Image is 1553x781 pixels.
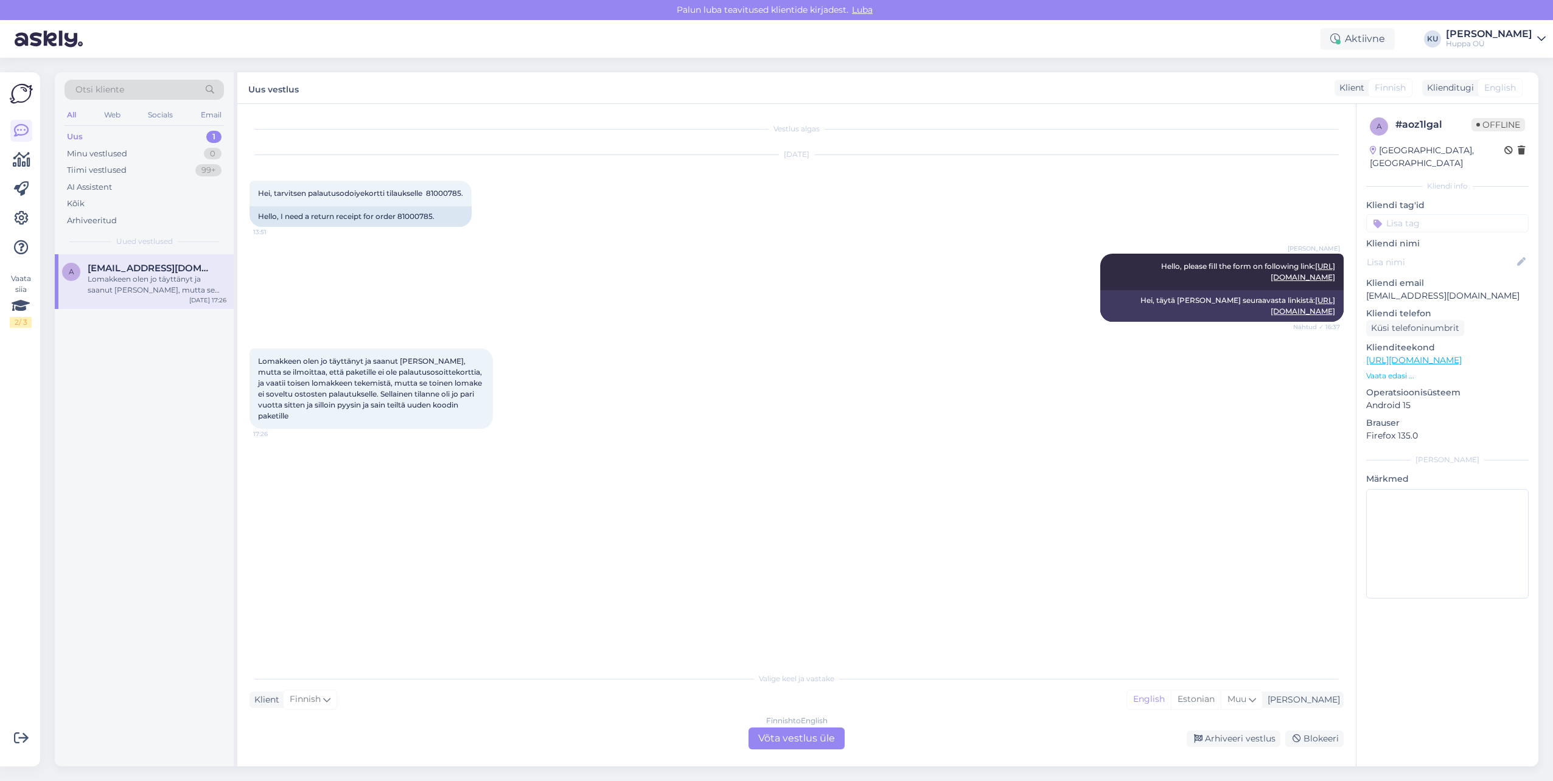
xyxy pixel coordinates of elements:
[10,273,32,328] div: Vaata siia
[88,263,214,274] span: aan.lein@gmail.com
[67,198,85,210] div: Kõik
[250,673,1344,684] div: Valige keel ja vastake
[1227,693,1246,704] span: Muu
[290,693,321,706] span: Finnish
[10,82,33,105] img: Askly Logo
[1366,237,1529,250] p: Kliendi nimi
[204,148,222,160] div: 0
[1366,454,1529,465] div: [PERSON_NAME]
[1263,693,1340,706] div: [PERSON_NAME]
[1161,262,1335,282] span: Hello, please fill the form on following link:
[145,107,175,123] div: Socials
[67,148,127,160] div: Minu vestlused
[1366,341,1529,354] p: Klienditeekond
[1366,355,1462,366] a: [URL][DOMAIN_NAME]
[1321,28,1395,50] div: Aktiivne
[1366,214,1529,232] input: Lisa tag
[195,164,222,176] div: 99+
[1366,417,1529,429] p: Brauser
[248,80,299,96] label: Uus vestlus
[1395,117,1471,132] div: # aoz1lgal
[253,429,299,439] span: 17:26
[1366,290,1529,302] p: [EMAIL_ADDRESS][DOMAIN_NAME]
[258,189,463,198] span: Hei, tarvitsen palautusodoiyekortti tilaukselle 81000785.
[1293,322,1340,331] span: Nähtud ✓ 16:37
[1100,290,1344,322] div: Hei, täytä [PERSON_NAME] seuraavasta linkistä:
[1366,307,1529,320] p: Kliendi telefon
[1484,82,1516,94] span: English
[1366,386,1529,399] p: Operatsioonisüsteem
[1366,370,1529,381] p: Vaata edasi ...
[253,227,299,237] span: 13:51
[10,317,32,328] div: 2 / 3
[1366,199,1529,212] p: Kliendi tag'id
[1366,320,1464,336] div: Küsi telefoninumbrit
[1171,690,1221,709] div: Estonian
[1446,39,1532,49] div: Huppa OÜ
[848,4,876,15] span: Luba
[1366,429,1529,442] p: Firefox 135.0
[1471,118,1525,131] span: Offline
[1377,122,1382,131] span: a
[1288,244,1340,253] span: [PERSON_NAME]
[1366,399,1529,412] p: Android 15
[250,693,279,706] div: Klient
[1424,30,1441,47] div: KU
[67,181,112,193] div: AI Assistent
[88,274,226,296] div: Lomakkeen olen jo täyttänyt ja saanut [PERSON_NAME], mutta se ilmoittaa, että paketille ei ole pa...
[1366,181,1529,192] div: Kliendi info
[198,107,224,123] div: Email
[69,267,74,276] span: a
[1370,144,1504,170] div: [GEOGRAPHIC_DATA], [GEOGRAPHIC_DATA]
[1375,82,1406,94] span: Finnish
[1187,731,1280,747] div: Arhiveeri vestlus
[250,206,472,227] div: Hello, I need a return receipt for order 81000785.
[258,356,484,420] span: Lomakkeen olen jo täyttänyt ja saanut [PERSON_NAME], mutta se ilmoittaa, että paketille ei ole pa...
[1335,82,1364,94] div: Klient
[67,164,127,176] div: Tiimi vestlused
[1127,690,1171,709] div: English
[67,215,117,227] div: Arhiveeritud
[1366,277,1529,290] p: Kliendi email
[250,123,1344,134] div: Vestlus algas
[67,131,83,143] div: Uus
[1366,473,1529,485] p: Märkmed
[75,83,124,96] span: Otsi kliente
[1285,731,1344,747] div: Blokeeri
[189,296,226,305] div: [DATE] 17:26
[65,107,79,123] div: All
[116,236,173,247] span: Uued vestlused
[1422,82,1474,94] div: Klienditugi
[1367,255,1515,269] input: Lisa nimi
[1446,29,1532,39] div: [PERSON_NAME]
[206,131,222,143] div: 1
[749,727,845,749] div: Võta vestlus üle
[102,107,123,123] div: Web
[1446,29,1546,49] a: [PERSON_NAME]Huppa OÜ
[766,715,828,726] div: Finnish to English
[250,149,1344,160] div: [DATE]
